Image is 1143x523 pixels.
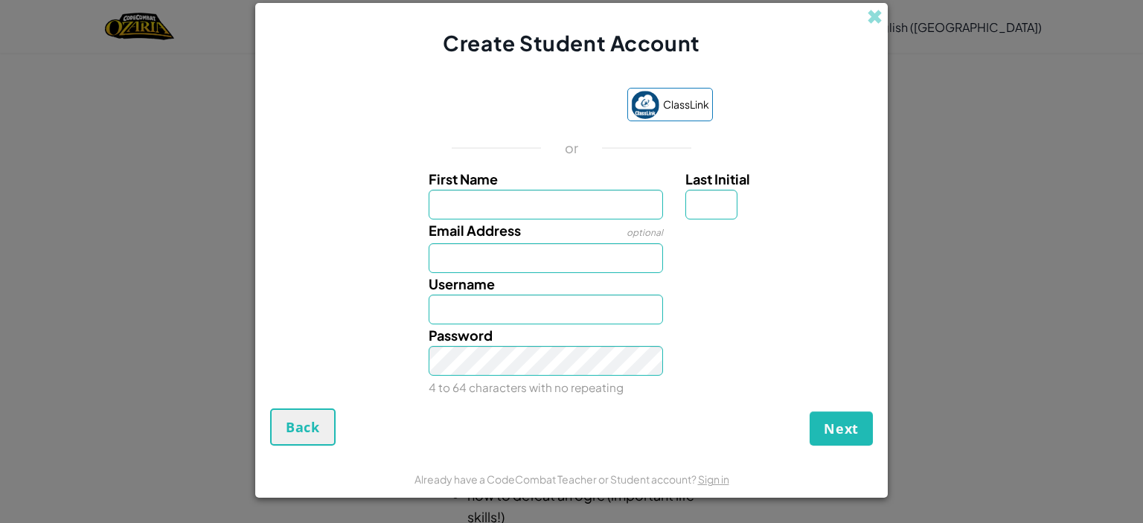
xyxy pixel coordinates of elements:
span: Last Initial [685,170,750,187]
span: Already have a CodeCombat Teacher or Student account? [414,472,698,486]
a: Sign in [698,472,729,486]
button: Back [270,408,336,446]
span: First Name [429,170,498,187]
span: Back [286,418,320,436]
p: or [565,139,579,157]
button: Next [810,411,873,446]
span: Email Address [429,222,521,239]
span: Password [429,327,493,344]
img: classlink-logo-small.png [631,91,659,119]
span: ClassLink [663,94,709,115]
small: 4 to 64 characters with no repeating [429,380,624,394]
span: Next [824,420,859,437]
span: Username [429,275,495,292]
span: Create Student Account [443,30,699,56]
iframe: Sign in with Google Button [423,89,620,122]
span: optional [627,227,663,238]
